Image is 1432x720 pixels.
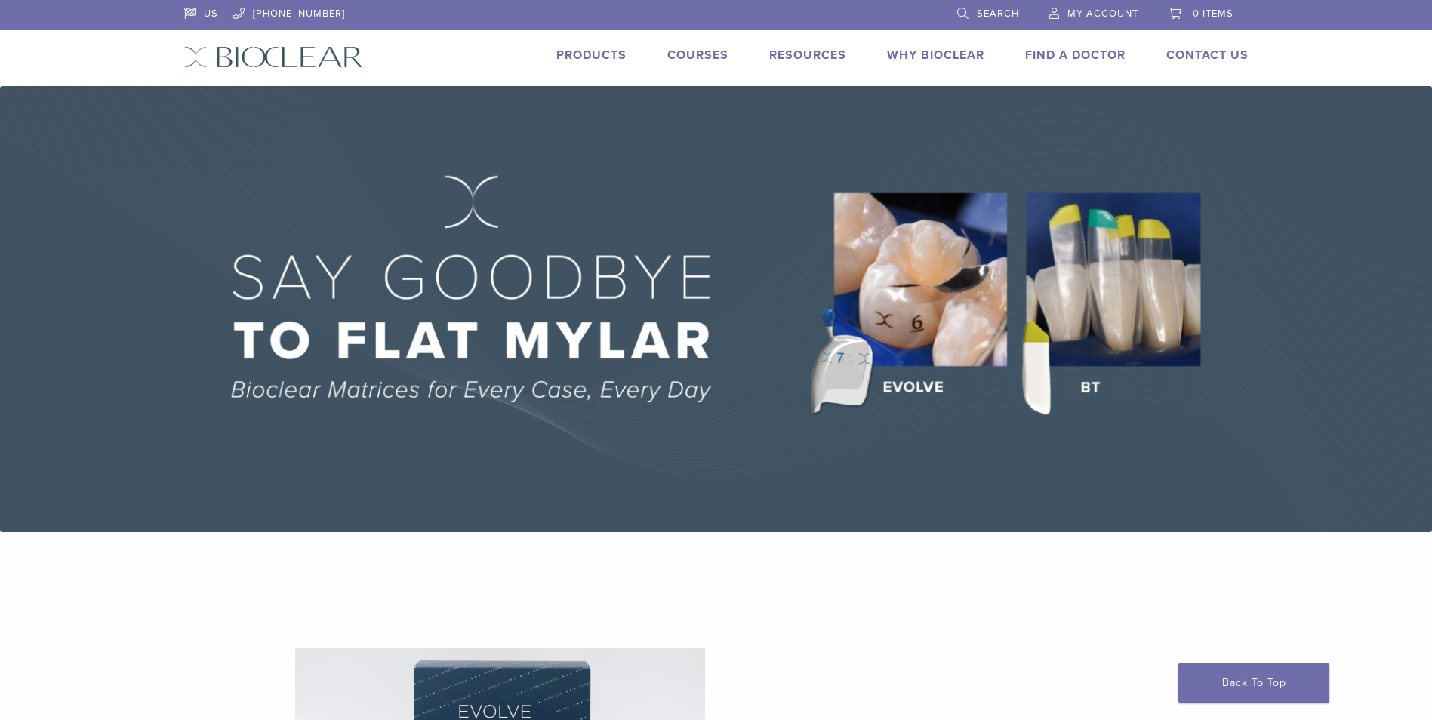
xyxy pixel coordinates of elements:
[667,48,728,63] a: Courses
[1193,8,1233,20] span: 0 items
[769,48,846,63] a: Resources
[1025,48,1126,63] a: Find A Doctor
[1166,48,1249,63] a: Contact Us
[887,48,984,63] a: Why Bioclear
[184,46,363,68] img: Bioclear
[556,48,627,63] a: Products
[1067,8,1138,20] span: My Account
[1178,663,1329,703] a: Back To Top
[977,8,1019,20] span: Search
